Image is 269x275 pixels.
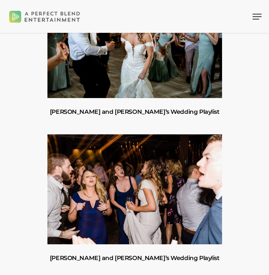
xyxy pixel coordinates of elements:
[47,98,222,126] a: Shannon and Joseph’s Wedding Playlist
[7,5,82,28] img: A Perfect Blend Entertainment
[47,244,222,272] a: Mike and Amanda’s Wedding Playlist
[252,12,262,21] a: Navigation Menu
[47,134,222,244] a: Mike and Amanda’s Wedding Playlist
